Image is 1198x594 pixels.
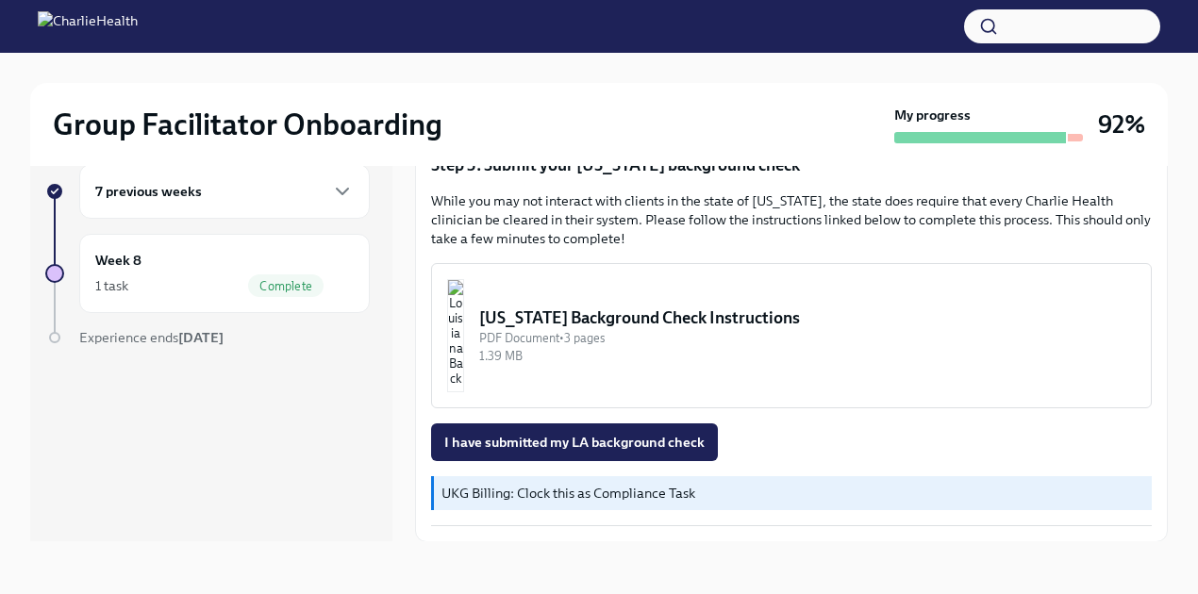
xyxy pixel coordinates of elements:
[479,329,1136,347] div: PDF Document • 3 pages
[95,276,128,295] div: 1 task
[431,263,1152,408] button: [US_STATE] Background Check InstructionsPDF Document•3 pages1.39 MB
[441,484,1144,503] p: UKG Billing: Clock this as Compliance Task
[45,234,370,313] a: Week 81 taskComplete
[53,106,442,143] h2: Group Facilitator Onboarding
[79,164,370,219] div: 7 previous weeks
[178,329,224,346] strong: [DATE]
[1098,107,1145,141] h3: 92%
[444,433,705,452] span: I have submitted my LA background check
[431,191,1152,248] p: While you may not interact with clients in the state of [US_STATE], the state does require that e...
[95,181,202,202] h6: 7 previous weeks
[248,279,324,293] span: Complete
[894,106,971,124] strong: My progress
[447,279,464,392] img: Louisiana Background Check Instructions
[38,11,138,41] img: CharlieHealth
[479,306,1136,329] div: [US_STATE] Background Check Instructions
[431,423,718,461] button: I have submitted my LA background check
[479,347,1136,365] div: 1.39 MB
[95,250,141,271] h6: Week 8
[79,329,224,346] span: Experience ends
